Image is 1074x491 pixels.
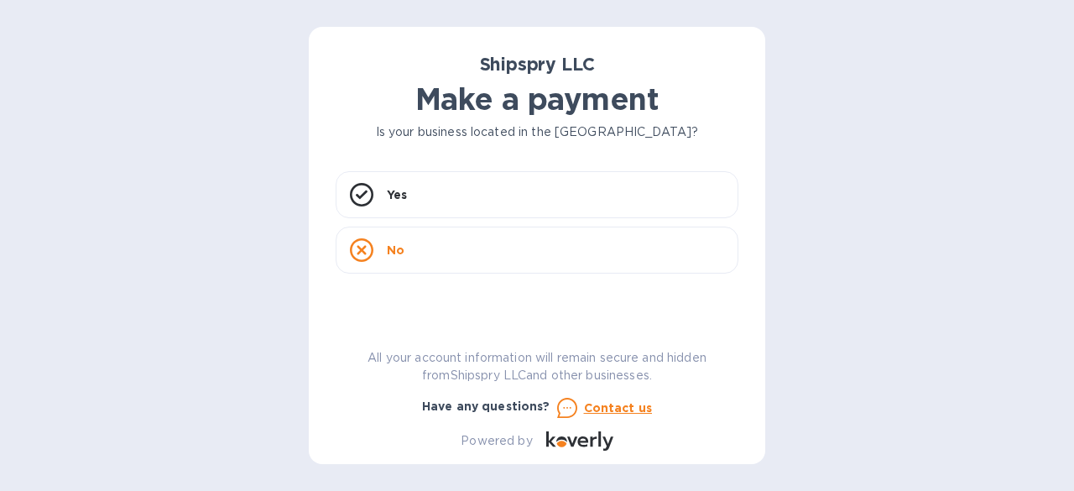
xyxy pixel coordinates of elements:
p: Yes [387,186,407,203]
h1: Make a payment [336,81,738,117]
u: Contact us [584,401,653,415]
b: Shipspry LLC [480,54,595,75]
p: Powered by [461,432,532,450]
p: Is your business located in the [GEOGRAPHIC_DATA]? [336,123,738,141]
p: No [387,242,404,259]
b: Have any questions? [422,400,550,413]
p: All your account information will remain secure and hidden from Shipspry LLC and other businesses. [336,349,738,384]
